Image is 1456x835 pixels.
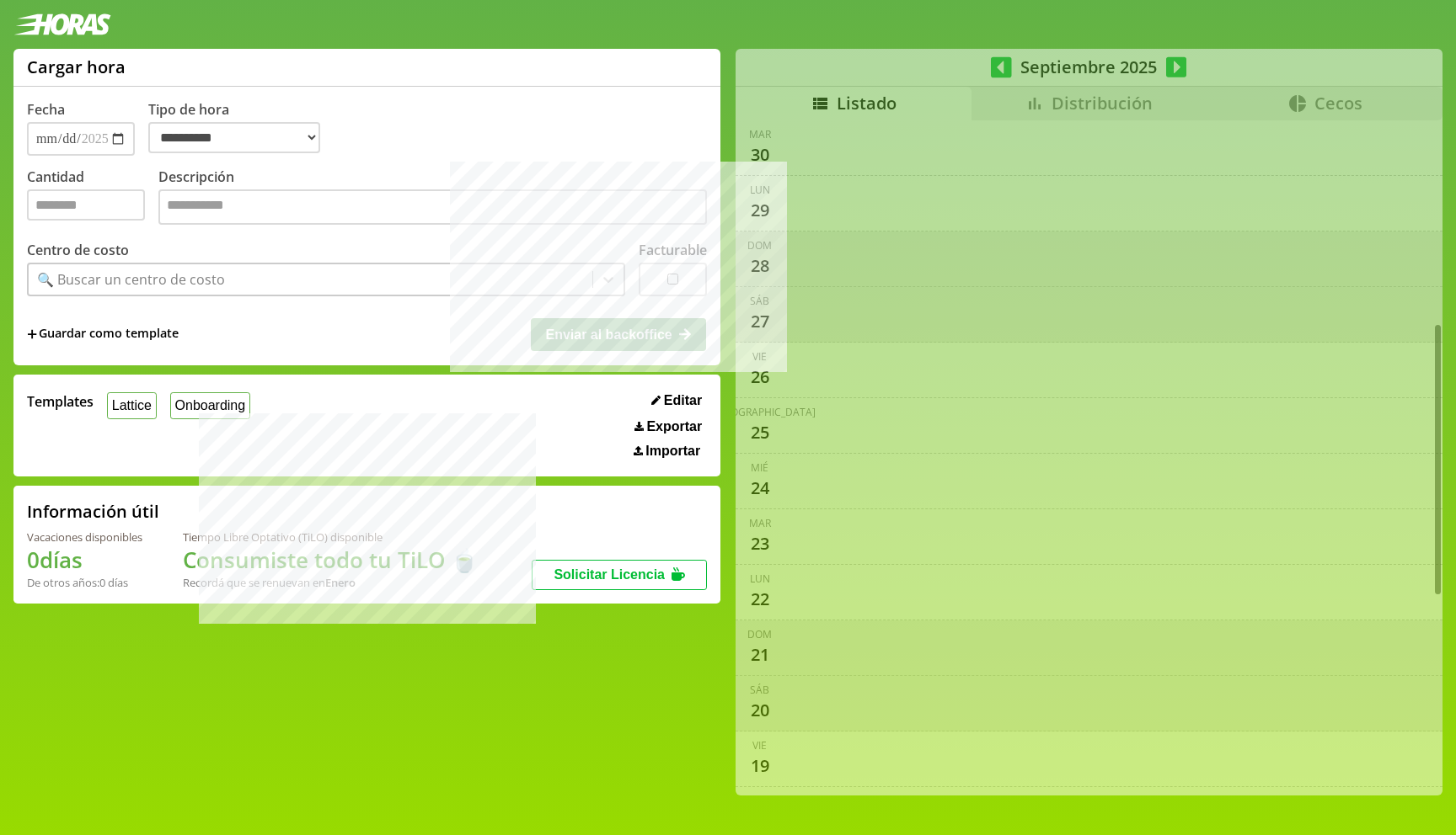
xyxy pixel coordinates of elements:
[170,392,250,418] button: Onboarding
[27,189,145,221] input: Cantidad
[27,500,159,523] h2: Información útil
[183,545,478,575] h1: Consumiste todo tu TiLO 🍵
[325,575,356,590] b: Enero
[13,13,111,35] img: logotipo
[532,560,707,590] button: Solicitar Licencia
[27,529,142,545] div: Vacaciones disponibles
[639,241,707,259] label: Facturable
[158,189,707,225] textarea: Descripción
[37,270,225,289] div: 🔍 Buscar un centro de costo
[148,122,320,153] select: Tipo de hora
[158,168,707,229] label: Descripción
[27,325,37,343] span: +
[27,100,65,119] label: Fecha
[148,100,334,156] label: Tipo de hora
[554,567,665,582] span: Solicitar Licencia
[664,393,702,408] span: Editar
[646,392,707,409] button: Editar
[27,392,94,411] span: Templates
[27,575,142,590] div: De otros años: 0 días
[27,168,158,229] label: Cantidad
[27,325,179,343] span: +Guardar como template
[183,529,478,545] div: Tiempo Libre Optativo (TiLO) disponible
[646,419,702,434] span: Exportar
[27,241,129,259] label: Centro de costo
[27,56,126,78] h1: Cargar hora
[183,575,478,590] div: Recordá que se renuevan en
[107,392,157,418] button: Lattice
[645,444,700,459] span: Importar
[27,545,142,575] h1: 0 días
[629,418,707,435] button: Exportar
